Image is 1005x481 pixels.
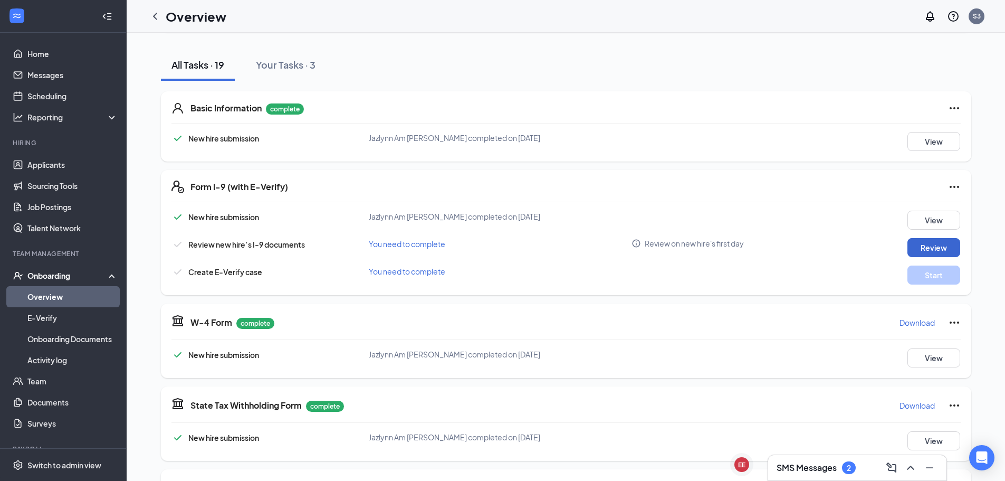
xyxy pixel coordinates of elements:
[190,317,232,328] h5: W-4 Form
[27,196,118,218] a: Job Postings
[907,348,960,367] button: View
[948,102,961,115] svg: Ellipses
[188,267,262,277] span: Create E-Verify case
[883,459,900,476] button: ComposeMessage
[948,399,961,412] svg: Ellipses
[369,432,540,442] span: Jazlynn Am [PERSON_NAME] completed on [DATE]
[188,134,259,143] span: New hire submission
[27,328,118,350] a: Onboarding Documents
[171,238,184,251] svg: Checkmark
[27,350,118,371] a: Activity log
[369,350,540,359] span: Jazlynn Am [PERSON_NAME] completed on [DATE]
[171,181,184,193] svg: FormI9EVerifyIcon
[924,10,936,23] svg: Notifications
[907,132,960,151] button: View
[266,103,304,115] p: complete
[907,238,960,257] button: Review
[631,239,641,248] svg: Info
[777,462,837,474] h3: SMS Messages
[190,400,302,411] h5: State Tax Withholding Form
[190,181,288,193] h5: Form I-9 (with E-Verify)
[149,10,161,23] svg: ChevronLeft
[27,270,109,281] div: Onboarding
[171,102,184,115] svg: User
[171,211,184,223] svg: Checkmark
[369,239,445,249] span: You need to complete
[948,181,961,193] svg: Ellipses
[907,211,960,230] button: View
[171,397,184,410] svg: TaxGovernmentIcon
[738,460,745,469] div: EE
[171,58,224,71] div: All Tasks · 19
[369,133,540,143] span: Jazlynn Am [PERSON_NAME] completed on [DATE]
[13,249,116,258] div: Team Management
[899,314,935,331] button: Download
[369,267,445,276] span: You need to complete
[188,433,259,442] span: New hire submission
[923,461,936,474] svg: Minimize
[188,240,305,249] span: Review new hire’s I-9 documents
[899,400,935,411] p: Download
[171,431,184,444] svg: Checkmark
[171,266,184,278] svg: Checkmark
[166,7,226,25] h1: Overview
[27,460,101,470] div: Switch to admin view
[27,286,118,307] a: Overview
[907,266,960,285] button: Start
[369,212,540,221] span: Jazlynn Am [PERSON_NAME] completed on [DATE]
[13,112,23,122] svg: Analysis
[188,212,259,222] span: New hire submission
[899,397,935,414] button: Download
[948,316,961,329] svg: Ellipses
[27,175,118,196] a: Sourcing Tools
[27,154,118,175] a: Applicants
[27,43,118,64] a: Home
[190,102,262,114] h5: Basic Information
[13,445,116,454] div: Payroll
[27,64,118,86] a: Messages
[306,401,344,412] p: complete
[907,431,960,450] button: View
[904,461,917,474] svg: ChevronUp
[12,11,22,21] svg: WorkstreamLogo
[899,317,935,328] p: Download
[13,270,23,281] svg: UserCheck
[27,413,118,434] a: Surveys
[973,12,981,21] div: S3
[27,218,118,239] a: Talent Network
[236,318,274,329] p: complete
[27,371,118,392] a: Team
[188,350,259,360] span: New hire submission
[102,11,112,22] svg: Collapse
[171,132,184,145] svg: Checkmark
[27,86,118,107] a: Scheduling
[969,445,994,470] div: Open Intercom Messenger
[847,464,851,473] div: 2
[171,348,184,361] svg: Checkmark
[947,10,960,23] svg: QuestionInfo
[902,459,919,476] button: ChevronUp
[13,460,23,470] svg: Settings
[27,307,118,328] a: E-Verify
[256,58,315,71] div: Your Tasks · 3
[645,238,744,249] span: Review on new hire's first day
[27,392,118,413] a: Documents
[171,314,184,327] svg: TaxGovernmentIcon
[13,138,116,147] div: Hiring
[921,459,938,476] button: Minimize
[885,461,898,474] svg: ComposeMessage
[27,112,118,122] div: Reporting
